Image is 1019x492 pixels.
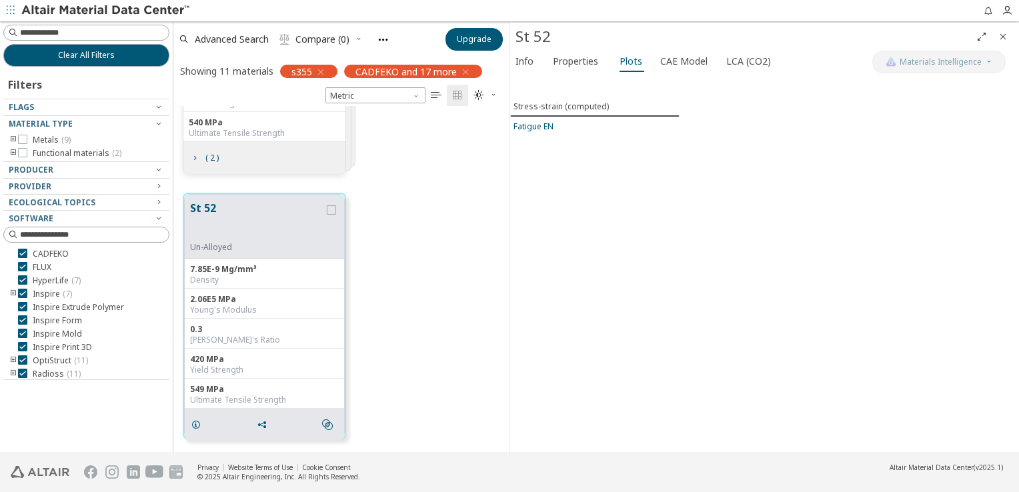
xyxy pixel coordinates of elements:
[251,411,279,438] button: Share
[295,35,349,44] span: Compare (0)
[445,28,503,51] button: Upgrade
[33,289,72,299] span: Inspire
[9,148,18,159] i: toogle group
[21,4,191,17] img: Altair Material Data Center
[190,335,339,345] div: [PERSON_NAME]'s Ratio
[291,65,312,77] span: s355
[890,463,1003,472] div: (v2025.1)
[514,101,609,112] div: Stress-strain (computed)
[325,87,425,103] div: Unit System
[971,26,992,47] button: Full Screen
[9,181,51,192] span: Provider
[3,211,169,227] button: Software
[33,262,51,273] span: FLUX
[190,324,339,335] div: 0.3
[279,34,290,45] i: 
[355,65,457,77] span: CADFEKO and 17 more
[3,44,169,67] button: Clear All Filters
[302,463,351,472] a: Cookie Consent
[9,135,18,145] i: toogle group
[516,51,534,72] span: Info
[67,368,81,379] span: ( 11 )
[33,135,71,145] span: Metals
[9,164,53,175] span: Producer
[195,35,269,44] span: Advanced Search
[205,154,219,162] span: ( 2 )
[425,85,447,106] button: Table View
[452,90,463,101] i: 
[9,355,18,366] i: toogle group
[11,466,69,478] img: Altair Engineering
[33,369,81,379] span: Radioss
[3,195,169,211] button: Ecological Topics
[3,99,169,115] button: Flags
[33,275,81,286] span: HyperLife
[900,57,982,67] span: Materials Intelligence
[890,463,974,472] span: Altair Material Data Center
[190,384,339,395] div: 549 MPa
[33,342,92,353] span: Inspire Print 3D
[33,302,124,313] span: Inspire Extrude Polymer
[516,26,971,47] div: St 52
[316,411,344,438] button: Similar search
[190,242,324,253] div: Un-Alloyed
[228,463,293,472] a: Website Terms of Use
[190,275,339,285] div: Density
[173,106,510,453] div: grid
[9,369,18,379] i: toogle group
[190,200,324,242] button: St 52
[431,90,441,101] i: 
[872,51,1006,73] button: AI CopilotMaterials Intelligence
[33,249,69,259] span: CADFEKO
[620,51,642,72] span: Plots
[71,275,81,286] span: ( 7 )
[473,90,484,101] i: 
[190,354,339,365] div: 420 MPa
[322,419,333,430] i: 
[510,117,680,136] button: Fatigue EN
[189,128,340,139] div: Ultimate Tensile Strength
[9,213,53,224] span: Software
[510,97,680,117] button: Stress-strain (computed)
[992,26,1014,47] button: Close
[58,50,115,61] span: Clear All Filters
[9,101,34,113] span: Flags
[726,51,771,72] span: LCA (CO2)
[74,355,88,366] span: ( 11 )
[190,294,339,305] div: 2.06E5 MPa
[190,305,339,315] div: Young's Modulus
[3,162,169,178] button: Producer
[447,85,468,106] button: Tile View
[3,179,169,195] button: Provider
[33,148,121,159] span: Functional materials
[185,411,213,438] button: Details
[33,329,82,339] span: Inspire Mold
[9,118,73,129] span: Material Type
[9,197,95,208] span: Ecological Topics
[325,87,425,103] span: Metric
[63,288,72,299] span: ( 7 )
[886,57,896,67] img: AI Copilot
[3,116,169,132] button: Material Type
[183,145,225,171] button: ( 2 )
[3,67,49,99] div: Filters
[190,264,339,275] div: 7.85E-9 Mg/mm³
[197,463,219,472] a: Privacy
[61,134,71,145] span: ( 9 )
[112,147,121,159] span: ( 2 )
[190,395,339,405] div: Ultimate Tensile Strength
[553,51,598,72] span: Properties
[514,121,554,132] div: Fatigue EN
[9,289,18,299] i: toogle group
[180,65,273,77] div: Showing 11 materials
[190,365,339,375] div: Yield Strength
[33,315,82,326] span: Inspire Form
[660,51,708,72] span: CAE Model
[33,355,88,366] span: OptiStruct
[189,117,340,128] div: 540 MPa
[468,85,503,106] button: Theme
[457,34,491,45] span: Upgrade
[197,472,360,481] div: © 2025 Altair Engineering, Inc. All Rights Reserved.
